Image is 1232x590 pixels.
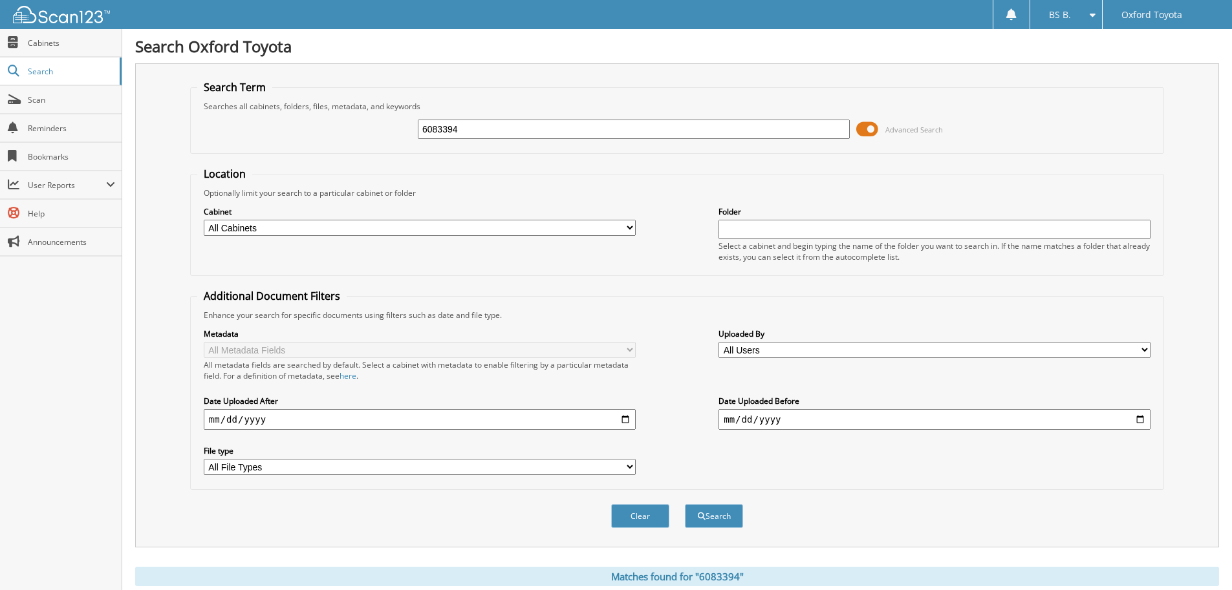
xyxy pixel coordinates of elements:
[719,206,1151,217] label: Folder
[611,504,669,528] button: Clear
[204,206,636,217] label: Cabinet
[197,289,347,303] legend: Additional Document Filters
[197,167,252,181] legend: Location
[685,504,743,528] button: Search
[28,180,106,191] span: User Reports
[28,151,115,162] span: Bookmarks
[28,66,113,77] span: Search
[719,328,1151,339] label: Uploaded By
[204,359,636,381] div: All metadata fields are searched by default. Select a cabinet with metadata to enable filtering b...
[204,445,636,456] label: File type
[197,310,1157,321] div: Enhance your search for specific documents using filters such as date and file type.
[197,101,1157,112] div: Searches all cabinets, folders, files, metadata, and keywords
[719,409,1151,430] input: end
[135,36,1219,57] h1: Search Oxford Toyota
[719,395,1151,406] label: Date Uploaded Before
[204,409,636,430] input: start
[13,6,110,23] img: scan123-logo-white.svg
[1121,11,1182,19] span: Oxford Toyota
[1049,11,1071,19] span: BS B.
[197,187,1157,198] div: Optionally limit your search to a particular cabinet or folder
[28,37,115,48] span: Cabinets
[885,125,943,134] span: Advanced Search
[204,395,636,406] label: Date Uploaded After
[719,240,1151,262] div: Select a cabinet and begin typing the name of the folder you want to search in. If the name match...
[197,80,272,94] legend: Search Term
[28,237,115,248] span: Announcements
[135,567,1219,586] div: Matches found for "6083394"
[28,208,115,219] span: Help
[340,370,356,381] a: here
[28,123,115,134] span: Reminders
[204,328,636,339] label: Metadata
[28,94,115,105] span: Scan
